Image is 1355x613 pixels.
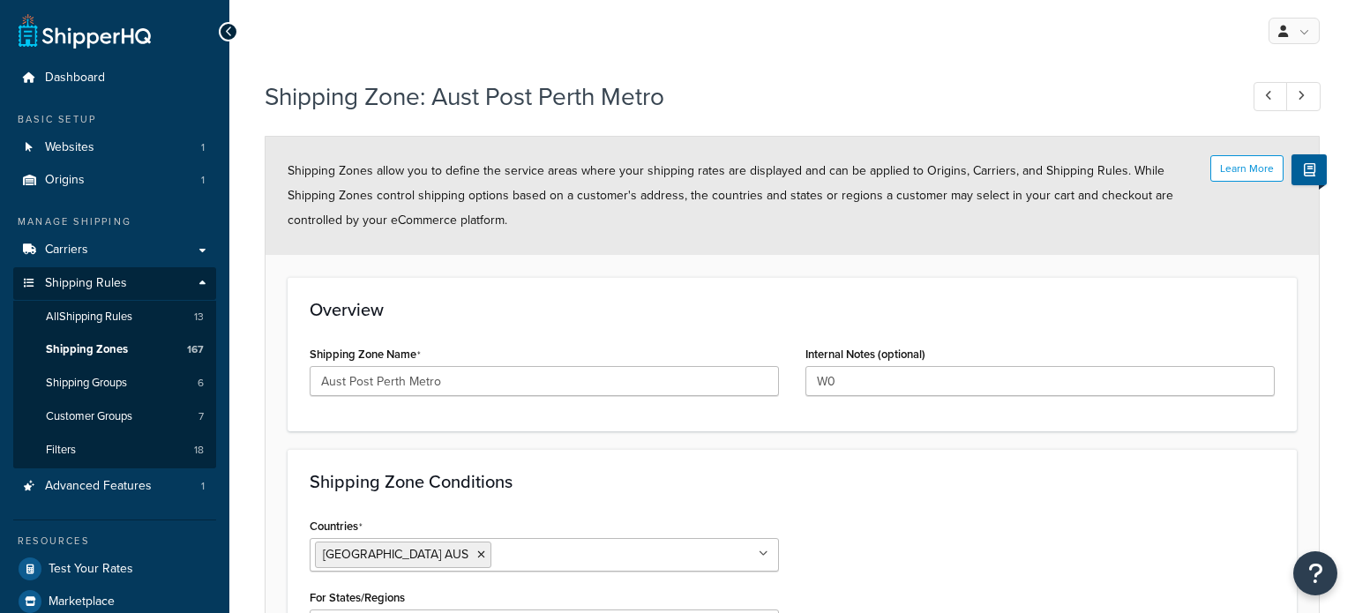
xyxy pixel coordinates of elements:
span: Carriers [45,243,88,258]
span: Shipping Zones [46,342,128,357]
h3: Shipping Zone Conditions [310,472,1275,491]
a: Filters18 [13,434,216,467]
a: Next Record [1286,82,1321,111]
li: Customer Groups [13,400,216,433]
span: Websites [45,140,94,155]
li: Advanced Features [13,470,216,503]
li: Origins [13,164,216,197]
span: 167 [187,342,204,357]
li: Shipping Zones [13,333,216,366]
a: Test Your Rates [13,553,216,585]
div: Basic Setup [13,112,216,127]
h3: Overview [310,300,1275,319]
li: Shipping Groups [13,367,216,400]
label: Shipping Zone Name [310,348,421,362]
li: Filters [13,434,216,467]
a: Websites1 [13,131,216,164]
a: Shipping Rules [13,267,216,300]
label: Internal Notes (optional) [805,348,925,361]
button: Learn More [1210,155,1284,182]
span: Dashboard [45,71,105,86]
span: All Shipping Rules [46,310,132,325]
a: Customer Groups7 [13,400,216,433]
span: Customer Groups [46,409,132,424]
span: [GEOGRAPHIC_DATA] AUS [323,545,468,564]
a: Dashboard [13,62,216,94]
span: Test Your Rates [49,562,133,577]
span: 1 [201,173,205,188]
li: Shipping Rules [13,267,216,468]
span: Shipping Zones allow you to define the service areas where your shipping rates are displayed and ... [288,161,1173,229]
span: 1 [201,140,205,155]
a: Carriers [13,234,216,266]
label: Countries [310,520,363,534]
a: AllShipping Rules13 [13,301,216,333]
span: Shipping Rules [45,276,127,291]
a: Previous Record [1254,82,1288,111]
span: Marketplace [49,594,115,609]
span: 1 [201,479,205,494]
span: 13 [194,310,204,325]
div: Manage Shipping [13,214,216,229]
a: Origins1 [13,164,216,197]
a: Advanced Features1 [13,470,216,503]
span: 18 [194,443,204,458]
span: 7 [198,409,204,424]
h1: Shipping Zone: Aust Post Perth Metro [265,79,1221,114]
a: Shipping Groups6 [13,367,216,400]
button: Open Resource Center [1293,551,1337,595]
span: Shipping Groups [46,376,127,391]
button: Show Help Docs [1291,154,1327,185]
label: For States/Regions [310,591,405,604]
a: Shipping Zones167 [13,333,216,366]
li: Websites [13,131,216,164]
span: Advanced Features [45,479,152,494]
span: Origins [45,173,85,188]
span: Filters [46,443,76,458]
div: Resources [13,534,216,549]
span: 6 [198,376,204,391]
